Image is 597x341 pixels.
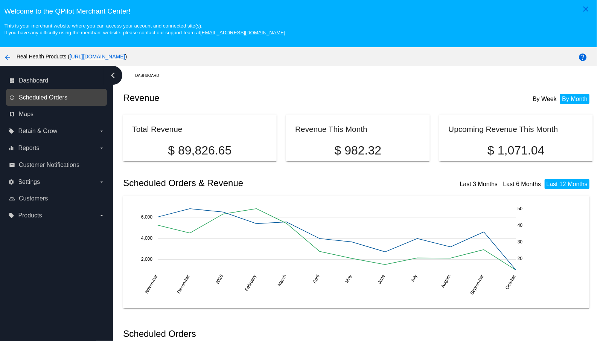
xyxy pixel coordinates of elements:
[3,53,12,62] mat-icon: arrow_back
[505,274,517,291] text: October
[277,274,288,287] text: March
[460,181,498,187] a: Last 3 Months
[9,95,15,101] i: update
[469,274,485,296] text: September
[107,69,119,81] i: chevron_left
[9,75,105,87] a: dashboard Dashboard
[99,213,105,219] i: arrow_drop_down
[8,213,14,219] i: local_offer
[4,23,285,35] small: This is your merchant website where you can access your account and connected site(s). If you hav...
[503,181,541,187] a: Last 6 Months
[9,78,15,84] i: dashboard
[200,30,285,35] a: [EMAIL_ADDRESS][DOMAIN_NAME]
[547,181,588,187] a: Last 12 Months
[17,54,127,60] span: Real Health Products ( )
[518,223,523,228] text: 40
[141,215,152,220] text: 6,000
[123,93,358,103] h2: Revenue
[132,125,182,133] h2: Total Revenue
[312,274,321,284] text: April
[18,179,40,185] span: Settings
[18,145,39,151] span: Reports
[9,92,105,104] a: update Scheduled Orders
[9,162,15,168] i: email
[18,212,42,219] span: Products
[176,274,191,295] text: December
[123,178,358,188] h2: Scheduled Orders & Revenue
[8,128,14,134] i: local_offer
[440,274,452,289] text: August
[99,145,105,151] i: arrow_drop_down
[19,162,79,168] span: Customer Notifications
[518,256,523,261] text: 20
[560,94,589,104] li: By Month
[70,54,125,60] a: [URL][DOMAIN_NAME]
[9,159,105,171] a: email Customer Notifications
[18,128,57,135] span: Retain & Grow
[8,179,14,185] i: settings
[295,125,367,133] h2: Revenue This Month
[141,257,152,262] text: 2,000
[518,239,523,245] text: 30
[141,236,152,241] text: 4,000
[448,144,583,158] p: $ 1,071.04
[9,108,105,120] a: map Maps
[135,70,166,81] a: Dashboard
[9,196,15,202] i: people_outline
[295,144,420,158] p: $ 982.32
[19,111,34,118] span: Maps
[4,7,592,15] h3: Welcome to the QPilot Merchant Center!
[132,144,267,158] p: $ 89,826.65
[19,77,48,84] span: Dashboard
[581,5,590,14] mat-icon: close
[99,179,105,185] i: arrow_drop_down
[9,193,105,205] a: people_outline Customers
[9,111,15,117] i: map
[448,125,558,133] h2: Upcoming Revenue This Month
[19,94,67,101] span: Scheduled Orders
[244,274,257,292] text: February
[123,329,358,339] h2: Scheduled Orders
[19,195,48,202] span: Customers
[215,274,225,285] text: 2025
[344,274,353,284] text: May
[518,206,523,211] text: 50
[377,274,386,285] text: June
[410,274,419,283] text: July
[144,274,159,295] text: November
[8,145,14,151] i: equalizer
[531,94,559,104] li: By Week
[579,53,588,62] mat-icon: help
[99,128,105,134] i: arrow_drop_down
